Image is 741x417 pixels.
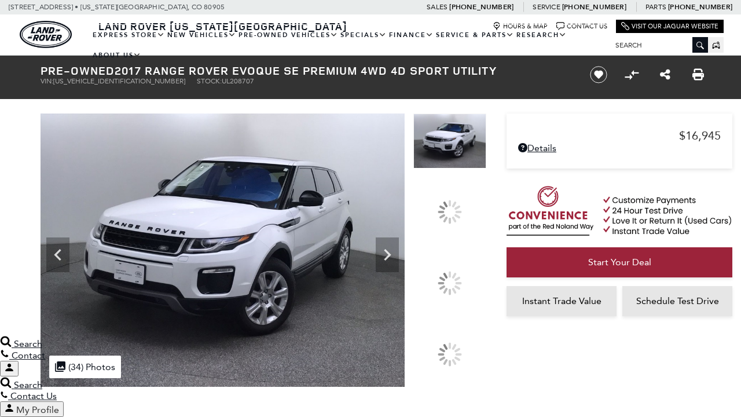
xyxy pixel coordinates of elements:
[636,295,719,306] span: Schedule Test Drive
[9,3,225,11] a: [STREET_ADDRESS] • [US_STATE][GEOGRAPHIC_DATA], CO 80905
[622,286,732,316] a: Schedule Test Drive
[556,22,607,31] a: Contact Us
[20,21,72,48] img: Land Rover
[237,25,339,45] a: Pre-Owned Vehicles
[91,45,142,65] a: About Us
[91,25,166,45] a: EXPRESS STORE
[91,25,607,65] nav: Main Navigation
[660,68,670,82] a: Share this Pre-Owned 2017 Range Rover Evoque SE Premium 4WD 4D Sport Utility
[515,25,568,45] a: Research
[493,22,548,31] a: Hours & Map
[16,404,59,415] span: My Profile
[339,25,388,45] a: Specials
[507,247,732,277] a: Start Your Deal
[668,2,732,12] a: [PHONE_NUMBER]
[413,114,486,169] img: Used 2017 White Land Rover SE Premium image 1
[586,65,611,84] button: Save vehicle
[197,77,222,85] span: Stock:
[41,64,570,77] h1: 2017 Range Rover Evoque SE Premium 4WD 4D Sport Utility
[41,77,53,85] span: VIN:
[522,295,601,306] span: Instant Trade Value
[679,129,721,142] span: $16,945
[41,63,115,78] strong: Pre-Owned
[533,3,560,11] span: Service
[449,2,513,12] a: [PHONE_NUMBER]
[427,3,447,11] span: Sales
[41,114,405,387] img: Used 2017 White Land Rover SE Premium image 1
[98,19,347,33] span: Land Rover [US_STATE][GEOGRAPHIC_DATA]
[166,25,237,45] a: New Vehicles
[222,77,254,85] span: UL208707
[53,77,185,85] span: [US_VEHICLE_IDENTIFICATION_NUMBER]
[507,286,617,316] a: Instant Trade Value
[14,379,42,390] span: Search
[518,129,721,142] a: $16,945
[20,21,72,48] a: land-rover
[12,350,45,361] span: Contact
[14,338,42,349] span: Search
[91,19,354,33] a: Land Rover [US_STATE][GEOGRAPHIC_DATA]
[692,68,704,82] a: Print this Pre-Owned 2017 Range Rover Evoque SE Premium 4WD 4D Sport Utility
[623,66,640,83] button: Compare vehicle
[10,390,57,401] span: Contact Us
[435,25,515,45] a: Service & Parts
[518,142,721,153] a: Details
[588,257,651,268] span: Start Your Deal
[562,2,626,12] a: [PHONE_NUMBER]
[607,38,708,52] input: Search
[645,3,666,11] span: Parts
[388,25,435,45] a: Finance
[621,22,718,31] a: Visit Our Jaguar Website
